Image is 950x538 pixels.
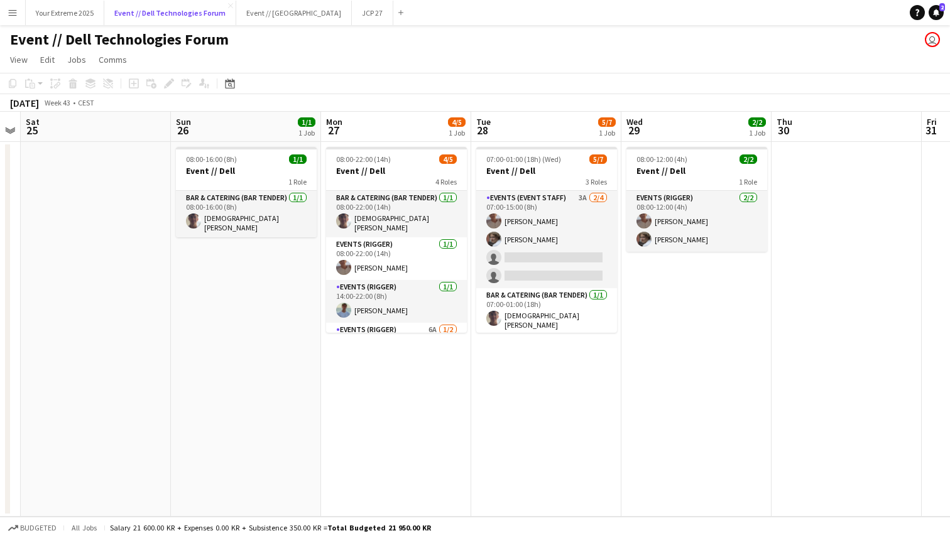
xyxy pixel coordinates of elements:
[326,116,342,127] span: Mon
[67,54,86,65] span: Jobs
[6,521,58,535] button: Budgeted
[5,51,33,68] a: View
[104,1,236,25] button: Event // Dell Technologies Forum
[626,191,767,252] app-card-role: Events (Rigger)2/208:00-12:00 (4h)[PERSON_NAME][PERSON_NAME]
[24,123,40,137] span: 25
[626,116,643,127] span: Wed
[176,191,317,237] app-card-role: Bar & Catering (Bar Tender)1/108:00-16:00 (8h)[DEMOGRAPHIC_DATA][PERSON_NAME]
[925,123,937,137] span: 31
[636,154,687,164] span: 08:00-12:00 (4h)
[174,123,191,137] span: 26
[352,1,393,25] button: JCP 27
[78,98,94,107] div: CEST
[176,147,317,237] app-job-card: 08:00-16:00 (8h)1/1Event // Dell1 RoleBar & Catering (Bar Tender)1/108:00-16:00 (8h)[DEMOGRAPHIC_...
[448,117,466,127] span: 4/5
[775,123,792,137] span: 30
[298,128,315,137] div: 1 Job
[236,1,352,25] button: Event // [GEOGRAPHIC_DATA]
[599,128,615,137] div: 1 Job
[748,117,766,127] span: 2/2
[598,117,616,127] span: 5/7
[476,116,491,127] span: Tue
[777,116,792,127] span: Thu
[186,154,237,164] span: 08:00-16:00 (8h)
[326,147,467,333] app-job-card: 08:00-22:00 (14h)4/5Event // Dell4 RolesBar & Catering (Bar Tender)1/108:00-22:00 (14h)[DEMOGRAPH...
[26,1,104,25] button: Your Extreme 2025
[925,32,940,47] app-user-avatar: Lars Songe
[435,177,457,186] span: 4 Roles
[324,123,342,137] span: 27
[298,117,315,127] span: 1/1
[99,54,127,65] span: Comms
[476,165,617,176] h3: Event // Dell
[476,191,617,288] app-card-role: Events (Event Staff)3A2/407:00-15:00 (8h)[PERSON_NAME][PERSON_NAME]
[326,165,467,176] h3: Event // Dell
[62,51,91,68] a: Jobs
[326,323,467,384] app-card-role: Events (Rigger)6A1/2
[10,54,28,65] span: View
[449,128,465,137] div: 1 Job
[35,51,60,68] a: Edit
[10,30,229,49] h1: Event // Dell Technologies Forum
[939,3,945,11] span: 2
[586,177,607,186] span: 3 Roles
[94,51,132,68] a: Comms
[110,523,431,532] div: Salary 21 600.00 KR + Expenses 0.00 KR + Subsistence 350.00 KR =
[476,147,617,333] app-job-card: 07:00-01:00 (18h) (Wed)5/7Event // Dell3 RolesEvents (Event Staff)3A2/407:00-15:00 (8h)[PERSON_NA...
[927,116,937,127] span: Fri
[439,154,457,164] span: 4/5
[288,177,307,186] span: 1 Role
[326,237,467,280] app-card-role: Events (Rigger)1/108:00-22:00 (14h)[PERSON_NAME]
[289,154,307,164] span: 1/1
[326,191,467,237] app-card-role: Bar & Catering (Bar Tender)1/108:00-22:00 (14h)[DEMOGRAPHIC_DATA][PERSON_NAME]
[41,98,73,107] span: Week 43
[626,147,767,252] app-job-card: 08:00-12:00 (4h)2/2Event // Dell1 RoleEvents (Rigger)2/208:00-12:00 (4h)[PERSON_NAME][PERSON_NAME]
[40,54,55,65] span: Edit
[740,154,757,164] span: 2/2
[69,523,99,532] span: All jobs
[589,154,607,164] span: 5/7
[327,523,431,532] span: Total Budgeted 21 950.00 KR
[625,123,643,137] span: 29
[10,97,39,109] div: [DATE]
[476,288,617,335] app-card-role: Bar & Catering (Bar Tender)1/107:00-01:00 (18h)[DEMOGRAPHIC_DATA][PERSON_NAME]
[26,116,40,127] span: Sat
[486,154,561,164] span: 07:00-01:00 (18h) (Wed)
[749,128,765,137] div: 1 Job
[474,123,491,137] span: 28
[20,524,57,532] span: Budgeted
[176,116,191,127] span: Sun
[326,280,467,323] app-card-role: Events (Rigger)1/114:00-22:00 (8h)[PERSON_NAME]
[626,165,767,176] h3: Event // Dell
[929,5,944,20] a: 2
[739,177,757,186] span: 1 Role
[176,165,317,176] h3: Event // Dell
[336,154,391,164] span: 08:00-22:00 (14h)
